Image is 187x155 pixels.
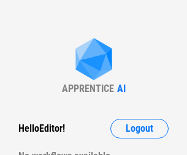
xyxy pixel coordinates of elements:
button: Logout [110,119,169,138]
span: Logout [126,124,153,134]
img: Apprentice AI [69,38,118,83]
div: Hello Editor ! [18,119,65,138]
div: APPRENTICE [62,83,114,94]
div: AI [117,83,126,94]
